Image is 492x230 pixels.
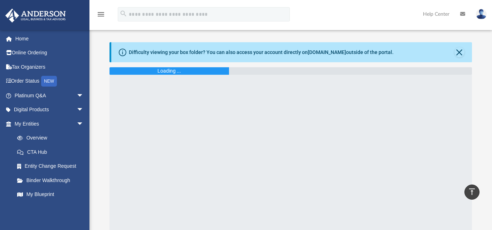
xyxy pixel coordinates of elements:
a: My Entitiesarrow_drop_down [5,117,94,131]
i: menu [97,10,105,19]
div: Difficulty viewing your box folder? You can also access your account directly on outside of the p... [129,49,394,56]
div: Loading ... [157,67,181,75]
a: My Blueprint [10,187,91,202]
a: [DOMAIN_NAME] [308,49,346,55]
a: Overview [10,131,94,145]
i: vertical_align_top [468,187,476,196]
img: User Pic [476,9,487,19]
a: Entity Change Request [10,159,94,173]
span: arrow_drop_down [77,117,91,131]
a: Digital Productsarrow_drop_down [5,103,94,117]
a: Order StatusNEW [5,74,94,89]
a: CTA Hub [10,145,94,159]
a: Platinum Q&Aarrow_drop_down [5,88,94,103]
a: Binder Walkthrough [10,173,94,187]
img: Anderson Advisors Platinum Portal [3,9,68,23]
a: Tax Organizers [5,60,94,74]
a: vertical_align_top [464,185,479,200]
a: Online Ordering [5,46,94,60]
span: arrow_drop_down [77,88,91,103]
a: Tax Due Dates [10,201,94,216]
button: Close [454,47,464,57]
a: Home [5,31,94,46]
span: arrow_drop_down [77,103,91,117]
div: NEW [41,76,57,87]
i: search [120,10,127,18]
a: menu [97,14,105,19]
